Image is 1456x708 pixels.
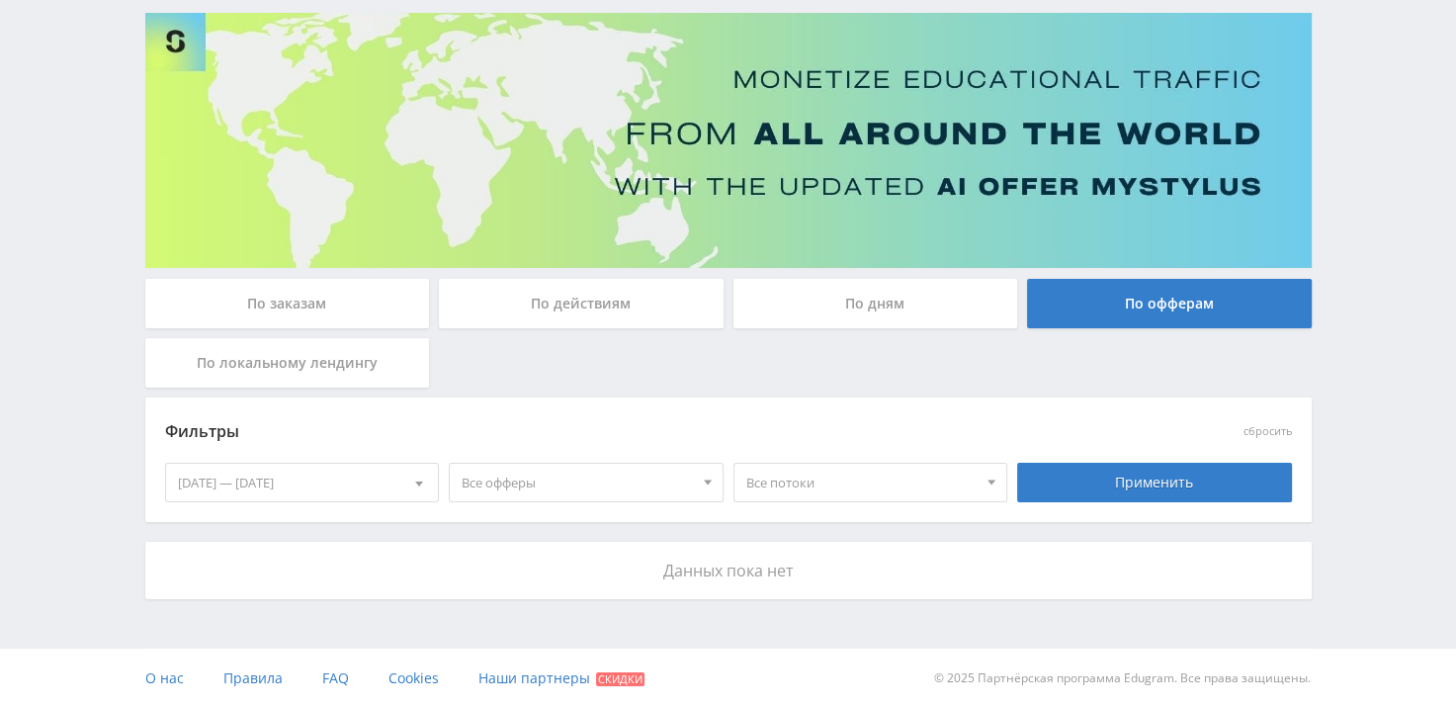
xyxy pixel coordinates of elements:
[145,338,430,388] div: По локальному лендингу
[322,668,349,687] span: FAQ
[596,672,644,686] span: Скидки
[388,649,439,708] a: Cookies
[145,279,430,328] div: По заказам
[145,668,184,687] span: О нас
[478,668,590,687] span: Наши партнеры
[462,464,693,501] span: Все офферы
[165,417,1008,447] div: Фильтры
[478,649,644,708] a: Наши партнеры Скидки
[322,649,349,708] a: FAQ
[223,668,283,687] span: Правила
[737,649,1311,708] div: © 2025 Партнёрская программа Edugram. Все права защищены.
[733,279,1018,328] div: По дням
[1243,425,1292,438] button: сбросить
[145,13,1312,268] img: Banner
[165,562,1292,579] p: Данных пока нет
[166,464,439,501] div: [DATE] — [DATE]
[1017,463,1292,502] div: Применить
[388,668,439,687] span: Cookies
[1027,279,1312,328] div: По офферам
[746,464,978,501] span: Все потоки
[439,279,724,328] div: По действиям
[145,649,184,708] a: О нас
[223,649,283,708] a: Правила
